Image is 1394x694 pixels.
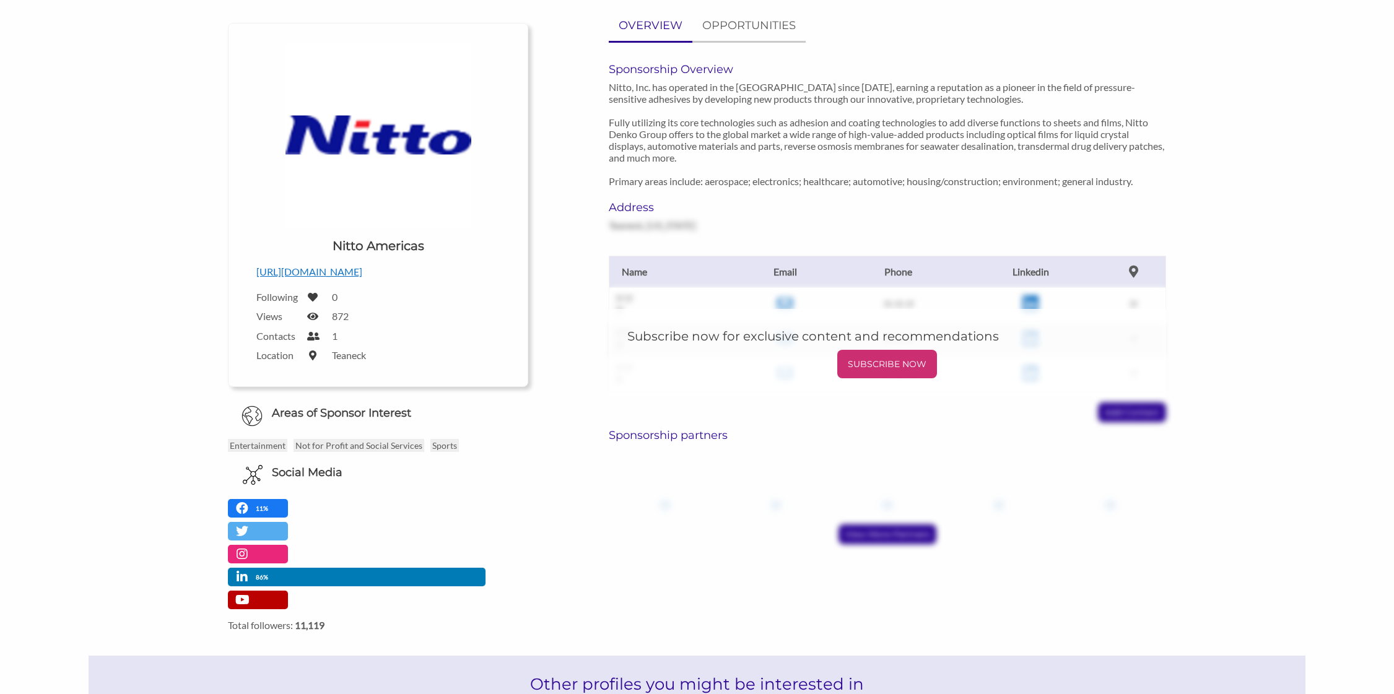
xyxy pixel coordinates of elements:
[332,291,338,303] label: 0
[702,17,796,35] p: OPPORTUNITIES
[256,310,300,322] label: Views
[619,17,682,35] p: OVERVIEW
[256,503,271,514] p: 11%
[256,330,300,342] label: Contacts
[228,439,287,452] p: Entertainment
[256,291,300,303] label: Following
[219,406,538,421] h6: Areas of Sponsor Interest
[627,327,1148,345] h5: Subscribe now for exclusive content and recommendations
[333,237,424,254] h1: Nitto Americas
[332,310,349,322] label: 872
[960,256,1102,287] th: Linkedin
[228,619,528,631] label: Total followers:
[627,350,1148,378] a: SUBSCRIBE NOW
[609,256,733,287] th: Name
[609,201,782,214] h6: Address
[332,349,366,361] label: Teaneck
[609,63,1166,76] h6: Sponsorship Overview
[295,619,325,631] strong: 11,119
[272,465,342,480] h6: Social Media
[256,349,300,361] label: Location
[842,355,932,373] p: SUBSCRIBE NOW
[242,406,263,427] img: Globe Icon
[609,428,1166,442] h6: Sponsorship partners
[332,330,338,342] label: 1
[733,256,838,287] th: Email
[285,42,471,228] img: Nitto Inc. Logo
[243,465,263,485] img: Social Media Icon
[430,439,459,452] p: Sports
[609,81,1166,187] p: Nitto, Inc. has operated in the [GEOGRAPHIC_DATA] since [DATE], earning a reputation as a pioneer...
[294,439,424,452] p: Not for Profit and Social Services
[837,256,960,287] th: Phone
[256,571,271,583] p: 86%
[256,264,500,280] p: [URL][DOMAIN_NAME]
